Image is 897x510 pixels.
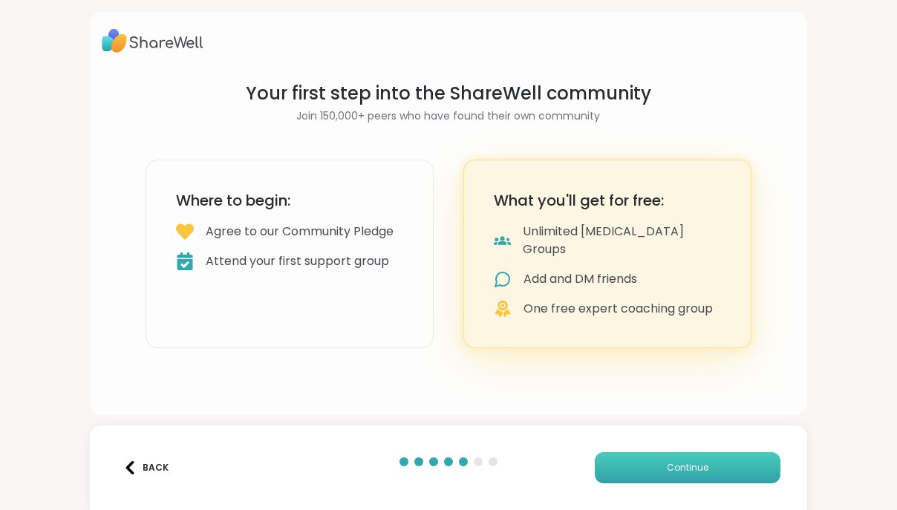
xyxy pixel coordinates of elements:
[667,461,708,474] span: Continue
[523,270,637,288] div: Add and DM friends
[523,300,713,318] div: One free expert coaching group
[146,108,751,124] h2: Join 150,000+ peers who have found their own community
[102,24,203,58] img: ShareWell Logo
[146,82,751,105] h1: Your first step into the ShareWell community
[595,452,780,483] button: Continue
[176,190,403,211] h3: Where to begin:
[123,461,169,474] div: Back
[494,190,721,211] h3: What you'll get for free:
[523,223,721,258] div: Unlimited [MEDICAL_DATA] Groups
[206,223,394,241] div: Agree to our Community Pledge
[206,252,389,270] div: Attend your first support group
[117,452,176,483] button: Back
